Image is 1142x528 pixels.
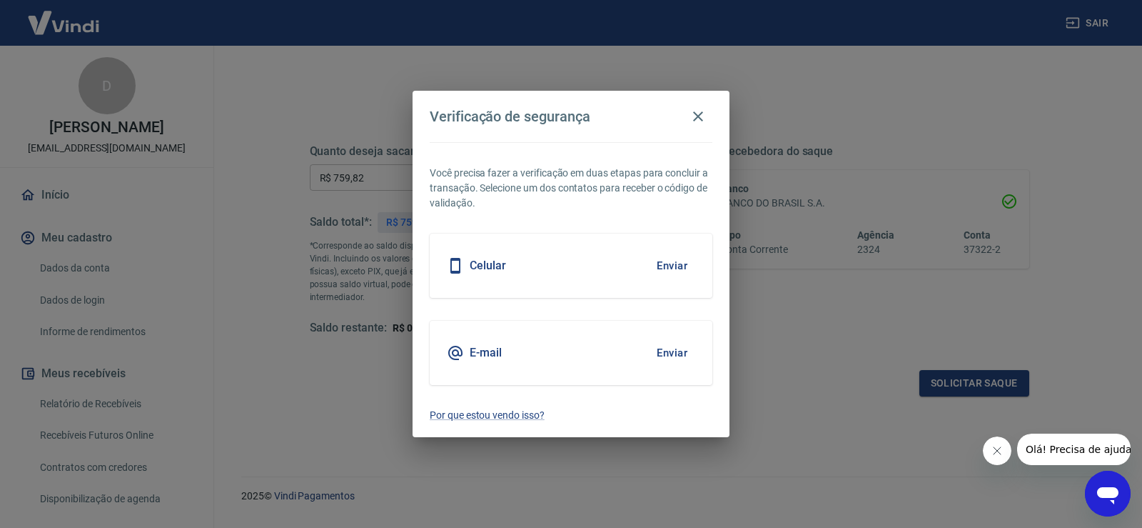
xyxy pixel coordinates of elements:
iframe: Botão para abrir a janela de mensagens [1085,471,1131,517]
h4: Verificação de segurança [430,108,590,125]
iframe: Fechar mensagem [983,437,1011,465]
h5: E-mail [470,346,502,360]
button: Enviar [649,251,695,281]
h5: Celular [470,259,506,273]
span: Olá! Precisa de ajuda? [9,10,120,21]
iframe: Mensagem da empresa [1017,434,1131,465]
p: Você precisa fazer a verificação em duas etapas para concluir a transação. Selecione um dos conta... [430,166,712,211]
a: Por que estou vendo isso? [430,408,712,423]
button: Enviar [649,338,695,368]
